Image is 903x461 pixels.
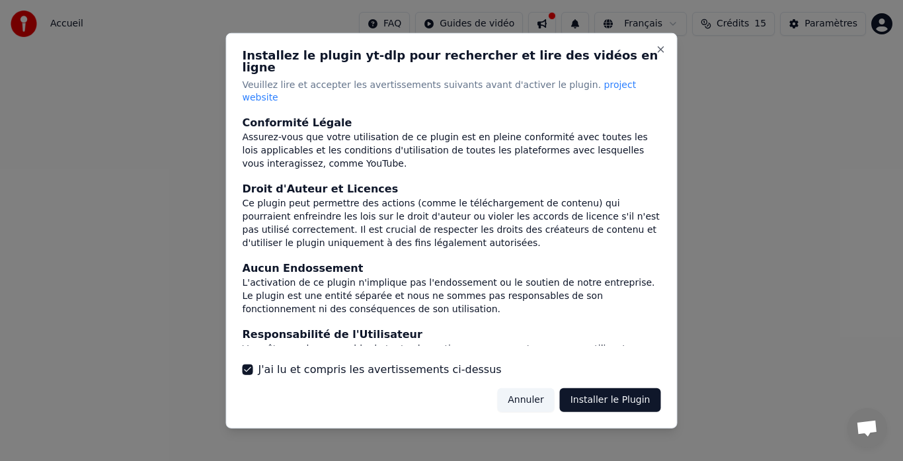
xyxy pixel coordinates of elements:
p: Veuillez lire et accepter les avertissements suivants avant d'activer le plugin. [243,78,661,105]
div: Aucun Endossement [243,261,661,276]
button: Installer le Plugin [560,388,661,412]
div: Vous êtes seul responsable de toutes les actions que vous entreprenez en utilisant ce plugin. Cel... [243,343,661,382]
div: Conformité Légale [243,115,661,131]
span: project website [243,79,637,103]
div: L'activation de ce plugin n'implique pas l'endossement ou le soutien de notre entreprise. Le plug... [243,276,661,316]
h2: Installez le plugin yt-dlp pour rechercher et lire des vidéos en ligne [243,49,661,73]
button: Annuler [497,388,554,412]
div: Responsabilité de l'Utilisateur [243,327,661,343]
div: Assurez-vous que votre utilisation de ce plugin est en pleine conformité avec toutes les lois app... [243,131,661,171]
div: Droit d'Auteur et Licences [243,181,661,197]
div: Ce plugin peut permettre des actions (comme le téléchargement de contenu) qui pourraient enfreind... [243,197,661,250]
label: J'ai lu et compris les avertissements ci-dessus [258,362,502,378]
